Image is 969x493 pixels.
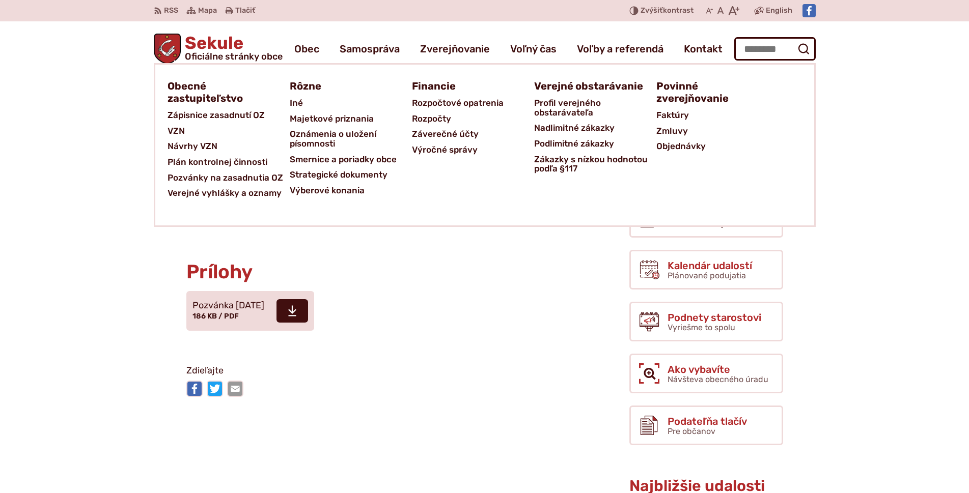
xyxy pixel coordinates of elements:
[802,4,816,17] img: Prejsť na Facebook stránku
[290,167,412,183] a: Strategické dokumenty
[412,95,534,111] a: Rozpočtové opatrenia
[534,136,656,152] a: Podlimitné zákazky
[668,416,747,427] span: Podateľňa tlačív
[629,354,783,393] a: Ako vybavíte Návšteva obecného úradu
[629,405,783,445] a: Podateľňa tlačív Pre občanov
[164,5,178,17] span: RSS
[534,152,656,177] a: Zákazky s nízkou hodnotou podľa §117
[290,95,412,111] a: Iné
[577,35,663,63] a: Voľby a referendá
[412,77,522,95] a: Financie
[668,364,768,375] span: Ako vybavíte
[290,111,374,127] span: Majetkové priznania
[629,302,783,341] a: Podnety starostovi Vyriešme to spolu
[185,52,283,61] span: Oficiálne stránky obce
[534,120,615,136] span: Nadlimitné zákazky
[186,262,548,283] h2: Prílohy
[412,126,479,142] span: Záverečné účty
[186,363,548,379] p: Zdieľajte
[227,381,243,397] img: Zdieľať e-mailom
[641,7,694,15] span: kontrast
[168,154,290,170] a: Plán kontrolnej činnosti
[656,77,766,107] a: Povinné zverejňovanie
[235,7,255,15] span: Tlačiť
[168,185,282,201] span: Verejné vyhlášky a oznamy
[656,123,779,139] a: Zmluvy
[412,111,534,127] a: Rozpočty
[290,126,412,151] a: Oznámenia o uložení písomnosti
[290,167,387,183] span: Strategické dokumenty
[168,107,290,123] a: Zápisnice zasadnutí OZ
[668,271,746,280] span: Plánované podujatia
[207,381,223,397] img: Zdieľať na Twitteri
[168,170,290,186] a: Pozvánky na zasadnutia OZ
[656,107,779,123] a: Faktúry
[290,77,400,95] a: Rôzne
[412,142,478,158] span: Výročné správy
[510,35,557,63] a: Voľný čas
[168,154,267,170] span: Plán kontrolnej činnosti
[668,374,768,384] span: Návšteva obecného úradu
[290,111,412,127] a: Majetkové priznania
[656,138,779,154] a: Objednávky
[656,123,688,139] span: Zmluvy
[668,312,761,323] span: Podnety starostovi
[412,95,504,111] span: Rozpočtové opatrenia
[290,183,365,198] span: Výberové konania
[294,35,319,63] a: Obec
[534,136,614,152] span: Podlimitné zákazky
[420,35,490,63] a: Zverejňovanie
[168,138,217,154] span: Návrhy VZN
[290,152,397,167] span: Smernice a poriadky obce
[412,111,451,127] span: Rozpočty
[412,142,534,158] a: Výročné správy
[534,77,643,95] span: Verejné obstarávanie
[290,77,321,95] span: Rôzne
[192,312,239,321] span: 186 KB / PDF
[198,5,217,17] span: Mapa
[186,291,314,331] a: Pozvánka [DATE] 186 KB / PDF
[668,260,752,271] span: Kalendár udalostí
[766,5,792,17] span: English
[412,126,534,142] a: Záverečné účty
[168,123,185,139] span: VZN
[290,152,412,167] a: Smernice a poriadky obce
[684,35,723,63] a: Kontakt
[168,138,290,154] a: Návrhy VZN
[656,138,706,154] span: Objednávky
[534,95,656,120] a: Profil verejného obstarávateľa
[668,426,715,436] span: Pre občanov
[168,123,290,139] a: VZN
[641,6,663,15] span: Zvýšiť
[764,5,794,17] a: English
[412,77,456,95] span: Financie
[192,301,264,311] span: Pozvánka [DATE]
[154,34,181,64] img: Prejsť na domovskú stránku
[290,95,303,111] span: Iné
[181,35,283,61] span: Sekule
[534,120,656,136] a: Nadlimitné zákazky
[656,107,689,123] span: Faktúry
[340,35,400,63] a: Samospráva
[534,77,644,95] a: Verejné obstarávanie
[290,183,412,198] a: Výberové konania
[168,170,283,186] span: Pozvánky na zasadnutia OZ
[154,34,283,64] a: Logo Sekule, prejsť na domovskú stránku.
[168,185,290,201] a: Verejné vyhlášky a oznamy
[168,77,278,107] a: Obecné zastupiteľstvo
[668,323,735,332] span: Vyriešme to spolu
[168,107,265,123] span: Zápisnice zasadnutí OZ
[629,250,783,289] a: Kalendár udalostí Plánované podujatia
[186,381,203,397] img: Zdieľať na Facebooku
